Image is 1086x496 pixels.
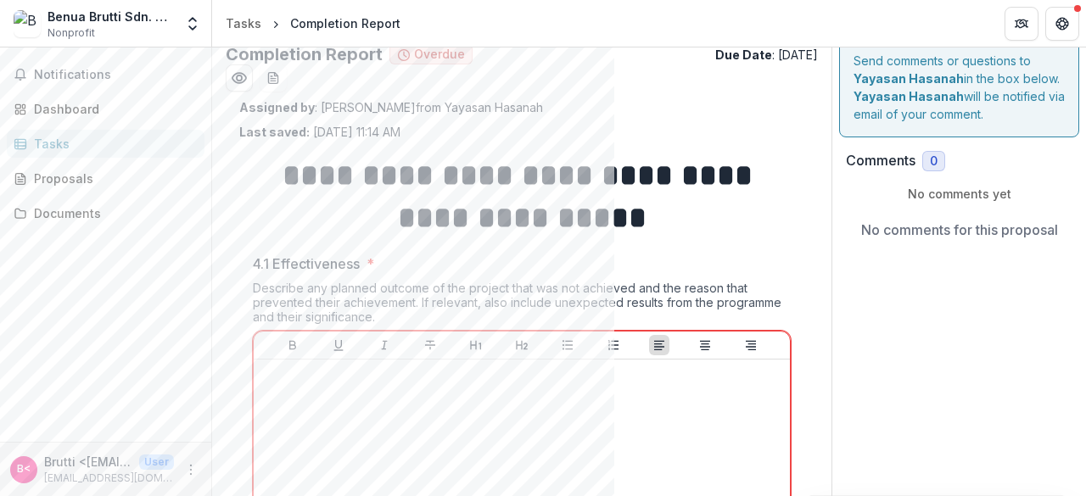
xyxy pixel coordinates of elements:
h2: Completion Report [226,44,383,64]
strong: Last saved: [239,125,310,139]
button: Partners [1005,7,1038,41]
strong: Yayasan Hasanah [854,71,964,86]
button: Ordered List [603,335,624,355]
button: Bold [283,335,303,355]
a: Dashboard [7,95,204,123]
div: Brutti <bruttibesi@gmail.com> [17,464,31,475]
button: Italicize [374,335,395,355]
p: [DATE] 11:14 AM [239,123,400,141]
div: Describe any planned outcome of the project that was not achieved and the reason that prevented t... [253,281,791,331]
button: Strike [420,335,440,355]
span: Notifications [34,68,198,82]
strong: Yayasan Hasanah [854,89,964,103]
button: Align Left [649,335,669,355]
button: Heading 1 [466,335,486,355]
button: Get Help [1045,7,1079,41]
span: Nonprofit [48,25,95,41]
p: 4.1 Effectiveness [253,254,360,274]
p: Brutti <[EMAIL_ADDRESS][DOMAIN_NAME]> [44,453,132,471]
span: Overdue [414,47,465,62]
p: User [139,454,174,470]
nav: breadcrumb [219,11,407,36]
button: Underline [328,335,349,355]
span: 0 [930,154,938,169]
h2: Comments [846,153,915,169]
a: Tasks [219,11,268,36]
div: Proposals [34,170,191,187]
a: Documents [7,199,204,227]
div: Tasks [34,135,191,153]
div: Completion Report [290,14,400,32]
button: More [181,460,201,480]
div: Send comments or questions to in the box below. will be notified via email of your comment. [839,37,1079,137]
p: No comments yet [846,185,1072,203]
div: Documents [34,204,191,222]
div: Benua Brutti Sdn. Bhd. [48,8,174,25]
p: : [DATE] [715,46,818,64]
p: No comments for this proposal [861,220,1058,240]
div: Tasks [226,14,261,32]
strong: Assigned by [239,100,315,114]
button: Notifications [7,61,204,88]
button: Bullet List [557,335,578,355]
button: Align Center [695,335,715,355]
strong: Due Date [715,47,772,62]
button: download-word-button [260,64,287,92]
a: Tasks [7,130,204,158]
p: [EMAIL_ADDRESS][DOMAIN_NAME] [44,471,174,486]
div: Dashboard [34,100,191,118]
a: Proposals [7,164,204,192]
img: Benua Brutti Sdn. Bhd. [14,10,41,37]
button: Open entity switcher [181,7,204,41]
button: Preview 700e09f3-8d64-40b2-83e8-0581f0da0ea9.pdf [226,64,253,92]
button: Align Right [741,335,761,355]
p: : [PERSON_NAME] from Yayasan Hasanah [239,98,804,116]
button: Heading 2 [512,335,532,355]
